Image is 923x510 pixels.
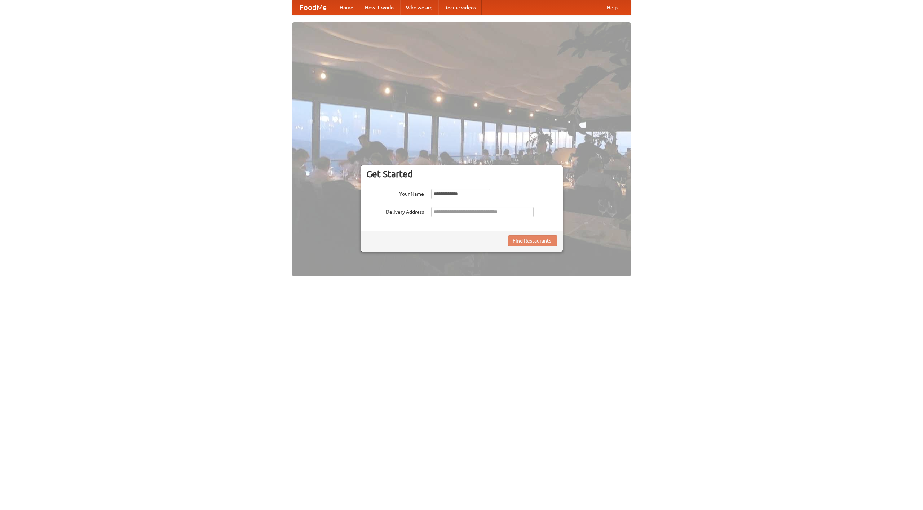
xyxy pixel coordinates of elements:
a: How it works [359,0,400,15]
a: Who we are [400,0,438,15]
label: Delivery Address [366,207,424,216]
a: Help [601,0,623,15]
a: Recipe videos [438,0,482,15]
h3: Get Started [366,169,557,179]
button: Find Restaurants! [508,235,557,246]
label: Your Name [366,189,424,198]
a: FoodMe [292,0,334,15]
a: Home [334,0,359,15]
